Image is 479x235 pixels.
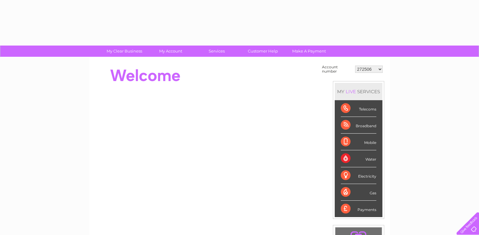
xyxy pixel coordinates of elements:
div: LIVE [344,89,357,94]
div: MY SERVICES [335,83,382,100]
div: Broadband [341,117,376,134]
a: Customer Help [238,46,288,57]
div: Gas [341,184,376,201]
a: My Account [145,46,196,57]
div: Water [341,150,376,167]
a: Make A Payment [284,46,334,57]
div: Electricity [341,167,376,184]
td: Account number [320,63,354,75]
a: Services [192,46,242,57]
div: Payments [341,201,376,217]
a: My Clear Business [99,46,149,57]
div: Mobile [341,134,376,150]
div: Telecoms [341,100,376,117]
